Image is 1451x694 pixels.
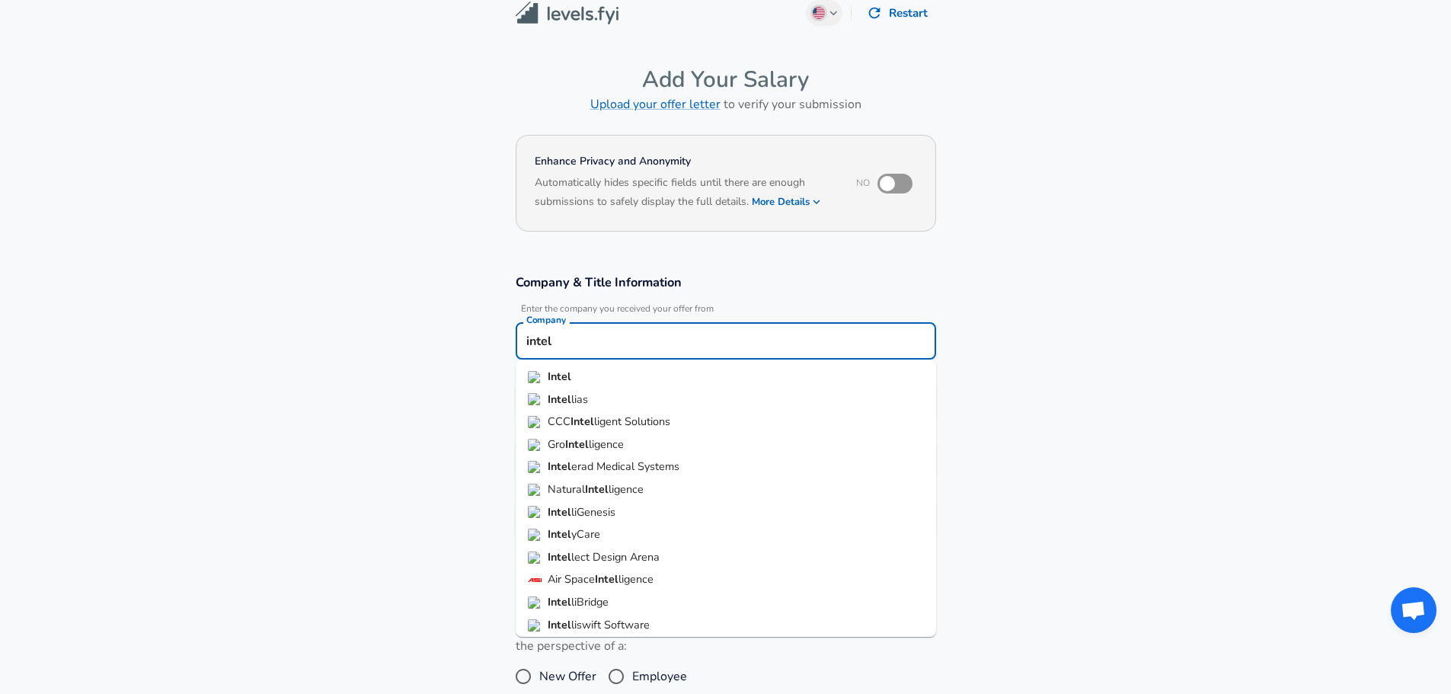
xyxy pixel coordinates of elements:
img: ipNnsjz.png [528,577,542,584]
strong: Intel [548,369,571,384]
strong: Intel [548,459,571,474]
span: erad Medical Systems [571,459,679,474]
h6: Automatically hides specific fields until there are enough submissions to safely display the full... [535,174,836,213]
span: yCare [571,526,600,542]
img: intelliswift.com [528,619,542,632]
label: Company [526,315,566,325]
span: Gro [548,437,565,452]
span: lias [571,392,588,407]
span: Air Space [548,571,595,587]
h3: Company & Title Information [516,273,936,291]
strong: Intel [548,549,571,564]
img: cccis.com [528,416,542,428]
input: Google [523,329,929,353]
span: ligent Solutions [594,414,670,429]
span: No [856,177,870,189]
div: Open chat [1391,587,1437,633]
span: Employee [632,667,687,686]
span: Natural [548,481,585,497]
img: Levels.fyi [516,2,618,25]
span: liBridge [571,594,609,609]
img: English (US) [813,7,825,19]
img: intellias.com [528,393,542,405]
img: intel.com [528,371,542,383]
span: liswift Software [571,617,650,632]
h4: Enhance Privacy and Anonymity [535,154,836,169]
span: CCC [548,414,570,429]
span: lect Design Arena [571,549,660,564]
strong: Intel [595,571,618,587]
label: These compensation details are from the perspective of a: [516,620,720,655]
span: ligence [609,481,644,497]
strong: Intel [585,481,609,497]
strong: Intel [548,504,571,520]
span: ligence [618,571,654,587]
img: intellibridge.us [528,596,542,609]
button: More Details [752,191,822,213]
h6: to verify your submission [516,94,936,115]
strong: Intel [548,594,571,609]
img: gro-intelligence.com [528,439,542,451]
img: intellectdesign.com [528,552,542,564]
img: intelycare.com [528,529,542,541]
strong: Intel [548,617,571,632]
img: intelligenesisllc.com [528,506,542,518]
strong: Intel [570,414,594,429]
h4: Add Your Salary [516,66,936,94]
span: liGenesis [571,504,615,520]
span: New Offer [539,667,596,686]
img: intelerad.com [528,461,542,473]
strong: Intel [565,437,589,452]
a: Upload your offer letter [590,96,721,113]
strong: Intel [548,392,571,407]
img: naturalint.com [528,484,542,496]
span: Enter the company you received your offer from [516,303,936,315]
strong: Intel [548,526,571,542]
span: ligence [589,437,624,452]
